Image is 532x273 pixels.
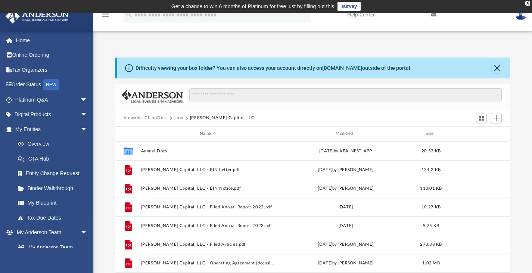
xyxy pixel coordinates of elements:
[43,79,59,90] div: NEW
[5,122,99,137] a: My Entitiesarrow_drop_down
[10,210,99,225] a: Tax Due Dates
[421,167,441,171] span: 124.2 KB
[476,113,487,123] button: Switch to Grid View
[125,10,133,18] i: search
[423,223,439,227] span: 9.75 KB
[190,115,255,121] button: [PERSON_NAME] Capital, LLC
[141,242,275,246] button: [PERSON_NAME] Capital, LLC - Filed Articles.pdf
[337,2,361,11] a: survey
[279,148,413,154] div: [DATE] by ABA_NEST_APP
[3,9,71,24] img: Anderson Advisors Platinum Portal
[491,113,502,123] button: Add
[141,167,275,172] button: [PERSON_NAME] Capital, LLC - EIN Letter.pdf
[279,166,413,173] div: [DATE] by [PERSON_NAME]
[5,48,99,63] a: Online Ordering
[141,260,275,265] button: [PERSON_NAME] Capital, LLC - Operating Agreement (docusigned).pdf
[141,223,275,228] button: [PERSON_NAME] Capital, LLC - Filed Annual Report 2023.pdf
[10,151,99,166] a: CTA Hub
[422,261,440,265] span: 1.02 MB
[278,130,413,137] div: Modified
[80,92,95,108] span: arrow_drop_down
[5,77,99,93] a: Order StatusNEW
[141,186,275,190] button: [PERSON_NAME] Capital, LLC - EIN Notice.pdf
[279,260,413,266] div: [DATE] by [PERSON_NAME]
[5,107,99,122] a: Digital Productsarrow_drop_down
[10,166,99,181] a: Entity Change Request
[5,225,95,240] a: My Anderson Teamarrow_drop_down
[141,204,275,209] button: [PERSON_NAME] Capital, LLC - Filed Annual Report 2022.pdf
[171,2,335,11] div: Get a chance to win 6 months of Platinum for free just by filling out this
[420,186,442,190] span: 110.01 KB
[119,130,137,137] div: id
[189,88,502,102] input: Search files and folders
[101,10,110,19] i: menu
[5,62,99,77] a: Tax Organizers
[279,185,413,192] div: [DATE] by [PERSON_NAME]
[416,130,446,137] div: Size
[80,225,95,241] span: arrow_drop_down
[492,63,502,73] button: Close
[101,14,110,19] a: menu
[141,148,275,153] button: Annual Docs
[420,242,442,246] span: 270.38 KB
[10,196,95,211] a: My Blueprint
[124,115,168,121] button: Viewable-ClientDocs
[10,181,99,196] a: Binder Walkthrough
[279,241,413,248] div: [DATE] by [PERSON_NAME]
[515,9,526,20] img: User Pic
[174,115,183,121] button: Law
[5,33,99,48] a: Home
[136,64,412,72] div: Difficulty viewing your box folder? You can also access your account directly on outside of the p...
[525,1,530,6] div: close
[421,149,441,153] span: 20.53 KB
[10,240,91,255] a: My Anderson Team
[80,122,95,137] span: arrow_drop_down
[5,92,99,107] a: Platinum Q&Aarrow_drop_down
[10,137,99,152] a: Overview
[279,222,413,229] div: [DATE]
[322,65,362,71] a: [DOMAIN_NAME]
[80,107,95,122] span: arrow_drop_down
[140,130,275,137] div: Name
[421,205,441,209] span: 10.27 KB
[449,130,501,137] div: id
[279,204,413,210] div: [DATE]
